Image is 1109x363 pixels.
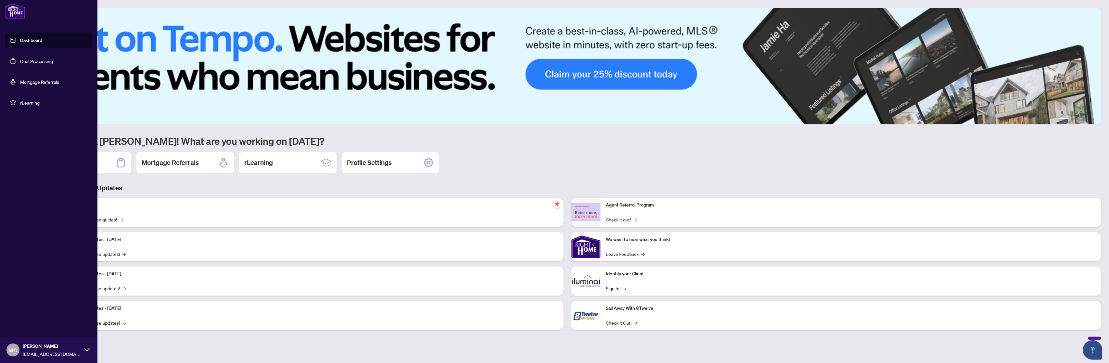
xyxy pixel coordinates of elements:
button: 2 [1071,118,1074,120]
a: Leave Feedback→ [606,250,644,257]
a: Mortgage Referrals [20,79,59,85]
p: Self-Help [68,202,558,209]
a: Dashboard [20,37,42,43]
a: Check it Out!→ [606,319,637,326]
span: pushpin [553,200,561,208]
img: logo [5,3,25,19]
h1: Welcome back [PERSON_NAME]! What are you working on [DATE]? [34,135,1101,147]
img: Slide 0 [34,8,1102,124]
button: Open asap [1083,340,1103,360]
p: Platform Updates - [DATE] [68,236,558,243]
span: → [634,319,637,326]
span: → [122,285,126,292]
span: → [641,250,644,257]
span: → [122,319,126,326]
p: We want to hear what you think! [606,236,1096,243]
a: Deal Processing [20,58,53,64]
img: Agent Referral Program [571,203,601,221]
p: Sail Away With 8Twelve [606,305,1096,312]
p: Platform Updates - [DATE] [68,270,558,278]
span: → [633,216,637,223]
button: 3 [1077,118,1079,120]
button: 5 [1087,118,1090,120]
span: [EMAIL_ADDRESS][DOMAIN_NAME] [23,350,81,357]
a: Sign In!→ [606,285,626,292]
p: Platform Updates - [DATE] [68,305,558,312]
img: We want to hear what you think! [571,232,601,261]
button: 4 [1082,118,1084,120]
span: rLearning [20,99,88,106]
h2: Profile Settings [347,158,392,167]
span: → [623,285,626,292]
span: MA [8,345,18,355]
a: Check it out!→ [606,216,637,223]
span: → [122,250,126,257]
button: 6 [1092,118,1095,120]
img: Identify your Client [571,267,601,296]
img: Sail Away With 8Twelve [571,301,601,330]
p: Agent Referral Program [606,202,1096,209]
h2: rLearning [244,158,273,167]
span: → [120,216,123,223]
h3: Brokerage & Industry Updates [34,183,1101,193]
p: Identify your Client [606,270,1096,278]
h2: Mortgage Referrals [142,158,199,167]
button: 1 [1058,118,1069,120]
span: [PERSON_NAME] [23,343,81,350]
